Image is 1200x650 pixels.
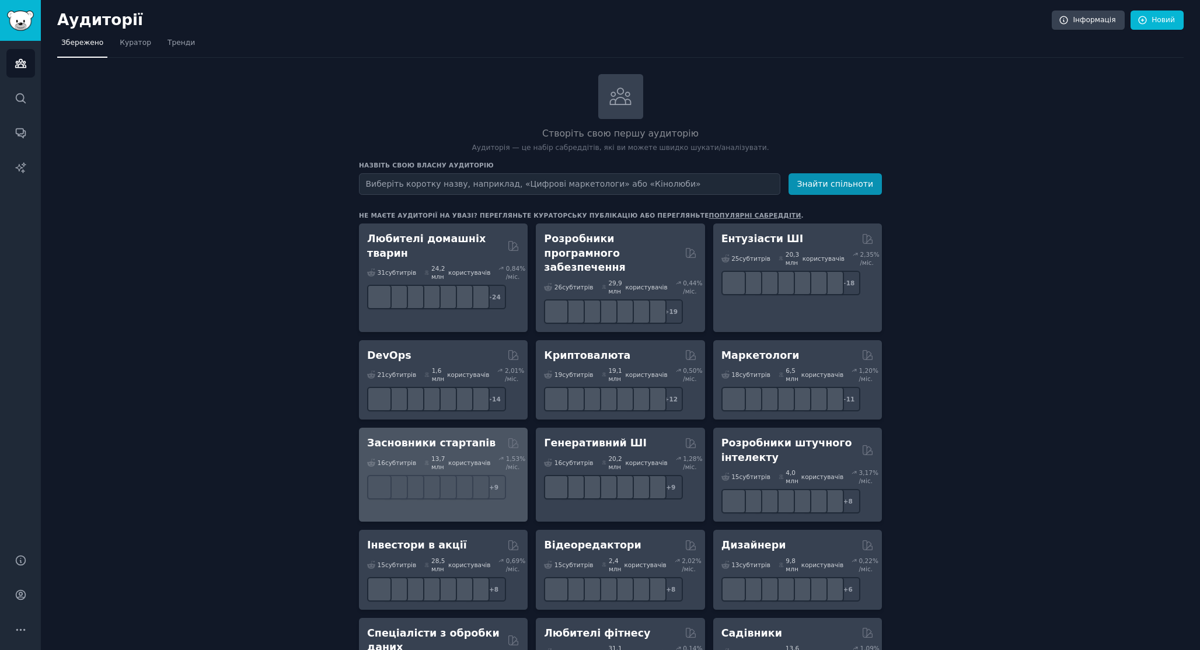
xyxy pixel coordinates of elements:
font: Генеративний ШІ [544,437,647,449]
font: 21 [378,371,385,378]
img: прем'єра [580,580,598,598]
font: + [843,586,849,593]
font: Дизайнери [721,539,786,551]
font: субтитрів [739,371,770,378]
img: FluxAI [613,478,631,496]
img: етнофінансування [547,390,566,408]
font: 1,53 [506,455,519,462]
font: % /міс. [506,557,525,572]
font: користувачів [448,459,490,466]
img: OpenSourceAI [790,492,808,511]
font: субтитрів [385,459,416,466]
img: реактивний [613,302,631,320]
font: 29,9 млн [608,279,622,295]
img: технічний аналіз [469,580,487,598]
font: 9 [671,484,675,491]
img: Онлайн-маркетинг [822,390,840,408]
font: 24,2 млн [431,265,445,280]
font: Створіть свою першу аудиторію [542,128,699,139]
img: Товариство розробників штучного інтелекту [822,492,840,511]
font: користувачів [625,561,667,568]
img: редактори [564,580,582,598]
img: бігсео [741,390,759,408]
font: користувачів [448,269,490,276]
font: 19,1 млн [608,367,622,382]
font: 20,2 млн [608,455,622,470]
font: 19 [669,308,678,315]
font: 0,44 [683,279,696,286]
img: DevOpsLinks [420,390,438,408]
font: % /міс. [506,455,525,470]
font: 13 [731,561,739,568]
font: 28,5 млн [431,557,445,572]
img: Акції та торгівля [436,580,454,598]
font: Любителі домашніх тварин [367,233,486,259]
a: Тренди [163,34,199,58]
img: OpenAIDev [806,274,824,292]
font: Інформація [1073,16,1115,24]
font: Любителі фітнесу [544,627,650,639]
font: . [801,212,804,219]
a: Новий [1131,11,1184,30]
font: користувачів [625,459,667,466]
font: користувачів [447,371,489,378]
img: Docker_DevOps [403,390,421,408]
img: GoogleGeminiAI [724,274,742,292]
img: свінгтрейдинг [452,580,470,598]
img: герпетологія [371,288,389,306]
img: Каталог інструментів штучного інтелекту [757,274,775,292]
font: субтитрів [385,269,416,276]
img: 0xПолігон [564,390,582,408]
font: 1,28 [683,455,696,462]
img: етстейкер [580,390,598,408]
img: Форекс [403,580,421,598]
font: 9 [494,484,498,491]
font: користувачів [625,284,667,291]
font: Маркетологи [721,350,800,361]
img: леопардові гекони [403,288,421,306]
img: Ганчірка [757,492,775,511]
img: GoPro [547,580,566,598]
img: платформна інженерія [436,390,454,408]
font: Ентузіасти ШІ [721,233,804,244]
input: Виберіть коротку назву, наприклад, «Цифрові маркетологи» або «Кінолюби» [359,173,780,195]
a: популярні сабреддіти [709,212,801,219]
font: 3,17 [859,469,873,476]
font: % /міс. [683,455,702,470]
font: користувачів [625,371,667,378]
img: оголошення Google [790,390,808,408]
font: 2,01 [505,367,518,374]
font: субтитрів [385,371,416,378]
img: контент-маркетинг [724,390,742,408]
img: вивчити JavaScript [580,302,598,320]
font: 19 [554,371,562,378]
a: Куратор [116,34,155,58]
font: + [489,484,494,491]
font: + [664,308,669,315]
font: Знайти спільноти [797,179,873,188]
img: AskMarketing [757,390,775,408]
font: % /міс. [859,469,878,484]
font: 31 [378,269,385,276]
font: 2,35 [860,251,873,258]
img: azuredevops [371,390,389,408]
font: субтитрів [739,255,770,262]
img: DreamBooth [646,478,664,496]
img: зоряний [629,478,647,496]
img: Штучний інтелект [822,274,840,292]
font: 25 [731,255,739,262]
img: порода собак [469,288,487,306]
font: % /міс. [859,367,878,382]
img: SaaS [387,478,405,496]
font: % /міс. [683,367,702,382]
img: finalcutpro [613,580,631,598]
font: DevOps [367,350,411,361]
img: UX-дизайн [773,580,791,598]
font: субтитрів [562,371,593,378]
font: 9,8 млн [786,557,798,572]
img: UX_Дизайн [822,580,840,598]
font: субтитрів [385,561,416,568]
img: LangChain [724,492,742,511]
img: визначення_ [646,390,664,408]
font: + [666,586,671,593]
